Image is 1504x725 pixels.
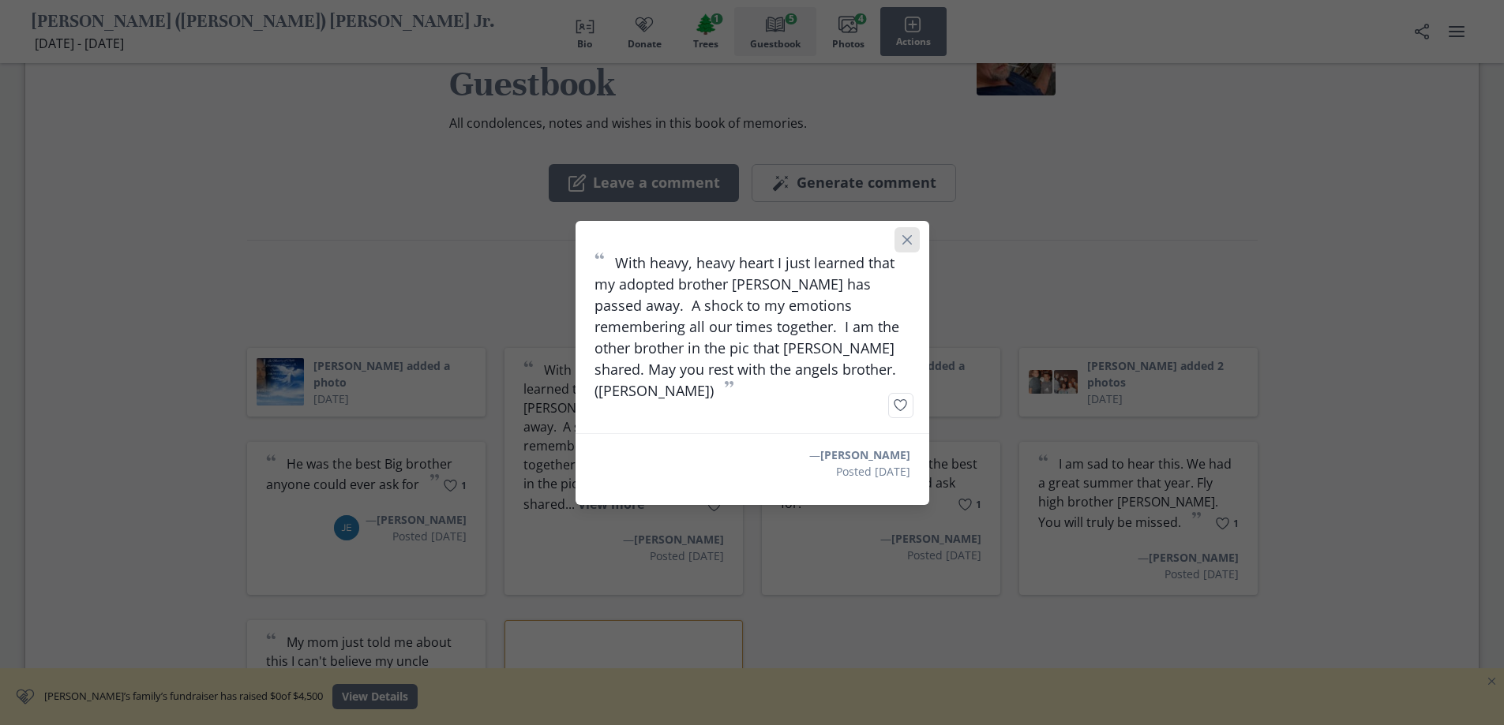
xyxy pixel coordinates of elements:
span: ” [723,376,734,402]
span: “ [594,252,606,271]
button: Close [895,227,920,252]
p: With heavy, heavy heart I just learned that my adopted brother [PERSON_NAME] has passed away. A s... [594,252,910,402]
span: [PERSON_NAME] [820,447,910,462]
p: Posted [DATE] [809,463,910,480]
p: — [809,447,910,463]
button: Like [888,393,913,418]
